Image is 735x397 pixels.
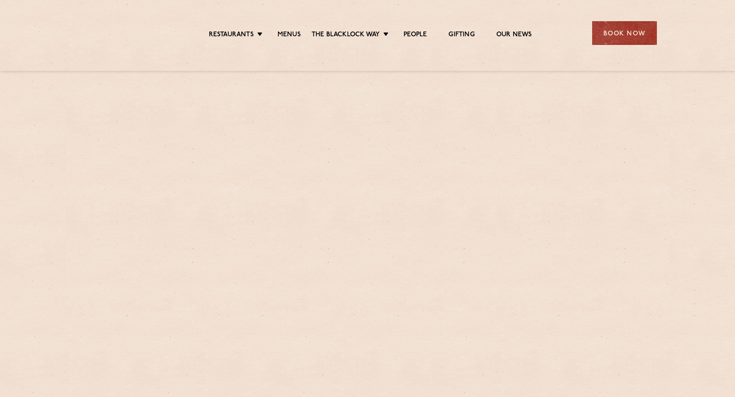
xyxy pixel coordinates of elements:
[209,31,254,40] a: Restaurants
[79,8,153,58] img: svg%3E
[404,31,427,40] a: People
[496,31,532,40] a: Our News
[278,31,301,40] a: Menus
[312,31,380,40] a: The Blacklock Way
[592,21,657,45] div: Book Now
[448,31,474,40] a: Gifting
